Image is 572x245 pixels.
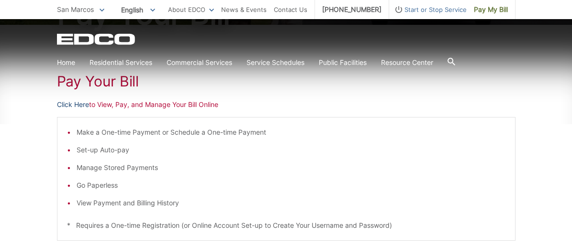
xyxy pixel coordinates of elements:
[77,180,505,191] li: Go Paperless
[57,99,516,110] p: to View, Pay, and Manage Your Bill Online
[319,57,367,68] a: Public Facilities
[221,4,267,15] a: News & Events
[114,2,162,18] span: English
[57,33,136,45] a: EDCD logo. Return to the homepage.
[168,4,214,15] a: About EDCO
[57,57,75,68] a: Home
[57,99,89,110] a: Click Here
[167,57,232,68] a: Commercial Services
[67,220,505,231] p: * Requires a One-time Registration (or Online Account Set-up to Create Your Username and Password)
[77,198,505,208] li: View Payment and Billing History
[381,57,433,68] a: Resource Center
[57,5,94,13] span: San Marcos
[247,57,304,68] a: Service Schedules
[77,127,505,138] li: Make a One-time Payment or Schedule a One-time Payment
[77,162,505,173] li: Manage Stored Payments
[274,4,307,15] a: Contact Us
[77,145,505,155] li: Set-up Auto-pay
[90,57,152,68] a: Residential Services
[57,73,516,90] h1: Pay Your Bill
